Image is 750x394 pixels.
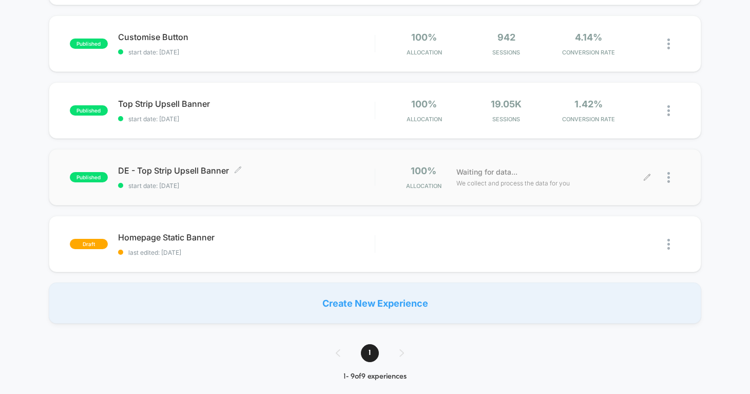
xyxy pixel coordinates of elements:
[118,48,375,56] span: start date: [DATE]
[70,239,108,249] span: draft
[118,232,375,242] span: Homepage Static Banner
[411,99,437,109] span: 100%
[118,165,375,176] span: DE - Top Strip Upsell Banner
[411,165,436,176] span: 100%
[497,32,515,43] span: 942
[407,116,442,123] span: Allocation
[550,116,627,123] span: CONVERSION RATE
[468,116,545,123] span: Sessions
[70,105,108,116] span: published
[456,166,517,178] span: Waiting for data...
[70,172,108,182] span: published
[667,39,670,49] img: close
[309,197,339,207] input: Volume
[491,99,522,109] span: 19.05k
[361,344,379,362] span: 1
[265,196,289,208] div: Current time
[456,178,570,188] span: We collect and process the data for you
[550,49,627,56] span: CONVERSION RATE
[667,105,670,116] img: close
[667,239,670,250] img: close
[70,39,108,49] span: published
[118,249,375,256] span: last edited: [DATE]
[407,49,442,56] span: Allocation
[325,372,425,381] div: 1 - 9 of 9 experiences
[406,182,441,190] span: Allocation
[118,32,375,42] span: Customise Button
[179,96,204,120] button: Play, NEW DEMO 2025-VEED.mp4
[49,283,701,324] div: Create New Experience
[574,99,603,109] span: 1.42%
[575,32,602,43] span: 4.14%
[118,182,375,190] span: start date: [DATE]
[118,115,375,123] span: start date: [DATE]
[5,194,22,210] button: Play, NEW DEMO 2025-VEED.mp4
[118,99,375,109] span: Top Strip Upsell Banner
[468,49,545,56] span: Sessions
[8,180,377,190] input: Seek
[667,172,670,183] img: close
[411,32,437,43] span: 100%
